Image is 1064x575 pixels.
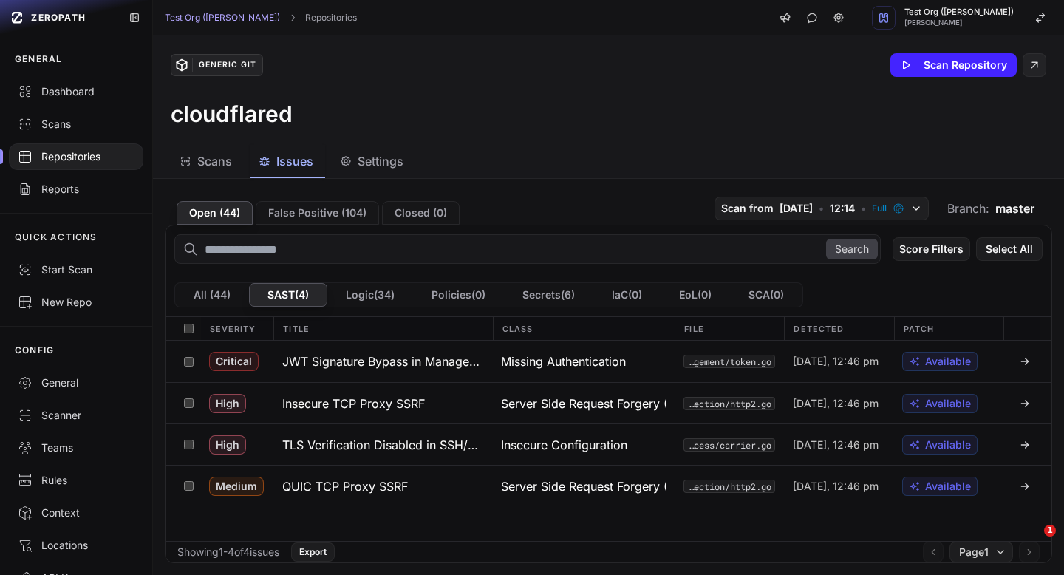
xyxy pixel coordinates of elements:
span: Available [925,396,971,411]
span: [DATE] [780,201,813,216]
span: Critical [209,352,259,371]
div: High TLS Verification Disabled in SSH/Access Module Insecure Configuration cmd/cloudflared/access... [166,423,1051,465]
div: Class [493,317,675,340]
button: False Positive (104) [256,201,379,225]
div: Repositories [18,149,134,164]
button: Score Filters [893,237,970,261]
span: 12:14 [830,201,855,216]
span: Scan from [721,201,774,216]
div: Scanner [18,408,134,423]
div: File [675,317,784,340]
button: cmd/cloudflared/access/carrier.go [683,438,775,452]
span: [DATE], 12:46 pm [793,479,879,494]
span: • [819,201,824,216]
button: management/token.go [683,355,775,368]
span: High [209,394,246,413]
h3: TLS Verification Disabled in SSH/Access Module [282,436,483,454]
div: Medium QUIC TCP Proxy SSRF Server Side Request Forgery (SSRF) connection/http2.go [DATE], 12:46 p... [166,465,1051,506]
a: Repositories [305,12,357,24]
div: Context [18,506,134,520]
span: Issues [276,152,313,170]
span: Medium [209,477,264,496]
span: ZEROPATH [31,12,86,24]
button: SCA(0) [730,283,802,307]
button: IaC(0) [593,283,661,307]
div: Patch [894,317,1003,340]
div: New Repo [18,295,134,310]
button: Logic(34) [327,283,413,307]
button: TLS Verification Disabled in SSH/Access Module [273,424,492,465]
span: 1 [1044,525,1056,537]
div: Start Scan [18,262,134,277]
div: Title [273,317,492,340]
p: GENERAL [15,53,62,65]
span: • [861,201,866,216]
button: EoL(0) [661,283,730,307]
button: Select All [976,237,1043,261]
span: Server Side Request Forgery (SSRF) [501,477,666,495]
span: master [995,200,1034,217]
div: Locations [18,538,134,553]
span: Full [872,203,887,214]
button: Scan Repository [890,53,1017,77]
span: Available [925,354,971,369]
h3: Insecure TCP Proxy SSRF [282,395,425,412]
span: Settings [358,152,403,170]
a: Test Org ([PERSON_NAME]) [165,12,280,24]
div: Reports [18,182,134,197]
p: QUICK ACTIONS [15,231,98,243]
span: Page 1 [959,545,989,559]
span: Server Side Request Forgery (SSRF) [501,395,666,412]
button: connection/http2.go [683,397,775,410]
iframe: Intercom live chat [1014,525,1049,560]
div: Generic Git [192,58,262,72]
button: Page1 [949,542,1013,562]
span: Scans [197,152,232,170]
h3: cloudflared [171,101,293,127]
span: Test Org ([PERSON_NAME]) [904,8,1014,16]
span: Insecure Configuration [501,436,627,454]
div: Teams [18,440,134,455]
div: Scans [18,117,134,132]
p: CONFIG [15,344,54,356]
span: [DATE], 12:46 pm [793,354,879,369]
div: Rules [18,473,134,488]
a: ZEROPATH [6,6,117,30]
button: Policies(0) [413,283,504,307]
h3: QUIC TCP Proxy SSRF [282,477,408,495]
nav: breadcrumb [165,12,357,24]
div: Showing 1 - 4 of 4 issues [177,545,279,559]
span: [DATE], 12:46 pm [793,438,879,452]
button: Scan from [DATE] • 12:14 • Full [715,197,929,220]
button: Open (44) [177,201,253,225]
div: Critical JWT Signature Bypass in Management API Missing Authentication management/token.go [DATE]... [166,341,1051,382]
h3: JWT Signature Bypass in Management API [282,353,483,370]
button: connection/http2.go [683,480,775,493]
svg: chevron right, [287,13,298,23]
span: Available [925,438,971,452]
div: Severity [201,317,274,340]
button: All (44) [175,283,249,307]
button: Closed (0) [382,201,460,225]
button: Search [826,239,878,259]
div: Detected [784,317,893,340]
button: SAST(4) [249,283,327,307]
span: Available [925,479,971,494]
span: Missing Authentication [501,353,626,370]
span: Branch: [947,200,989,217]
span: High [209,435,246,455]
button: Insecure TCP Proxy SSRF [273,383,492,423]
div: High Insecure TCP Proxy SSRF Server Side Request Forgery (SSRF) connection/http2.go [DATE], 12:46... [166,382,1051,423]
span: [DATE], 12:46 pm [793,396,879,411]
button: Secrets(6) [504,283,593,307]
button: Export [291,542,335,562]
button: QUIC TCP Proxy SSRF [273,466,492,506]
div: Dashboard [18,84,134,99]
button: JWT Signature Bypass in Management API [273,341,492,382]
div: General [18,375,134,390]
span: [PERSON_NAME] [904,19,1014,27]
